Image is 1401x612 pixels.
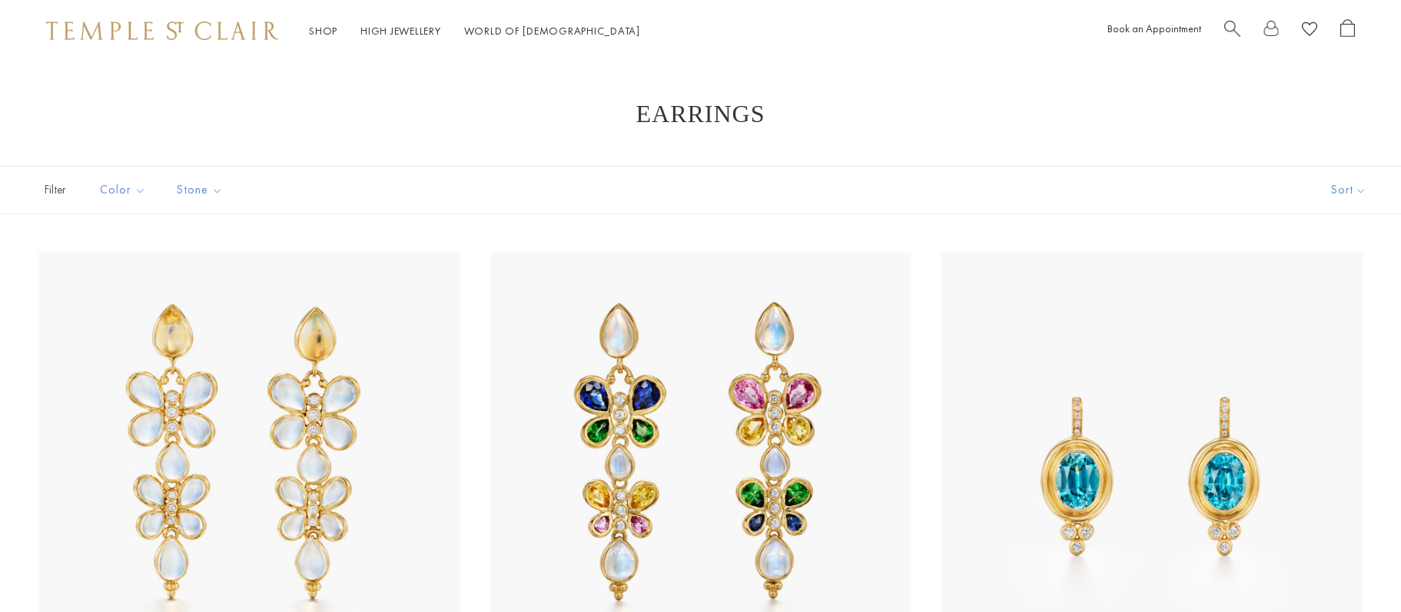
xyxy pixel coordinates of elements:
span: Stone [169,180,234,200]
a: World of [DEMOGRAPHIC_DATA]World of [DEMOGRAPHIC_DATA] [464,24,640,38]
a: View Wishlist [1302,19,1317,43]
nav: Main navigation [309,22,640,41]
button: Stone [165,173,234,207]
a: Search [1224,19,1240,43]
a: Book an Appointment [1107,22,1201,35]
span: Color [92,180,158,200]
a: ShopShop [309,24,337,38]
button: Color [88,173,158,207]
img: Temple St. Clair [46,22,278,40]
h1: Earrings [61,100,1340,127]
a: Open Shopping Bag [1340,19,1355,43]
button: Show sort by [1296,167,1401,213]
a: High JewelleryHigh Jewellery [360,24,441,38]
